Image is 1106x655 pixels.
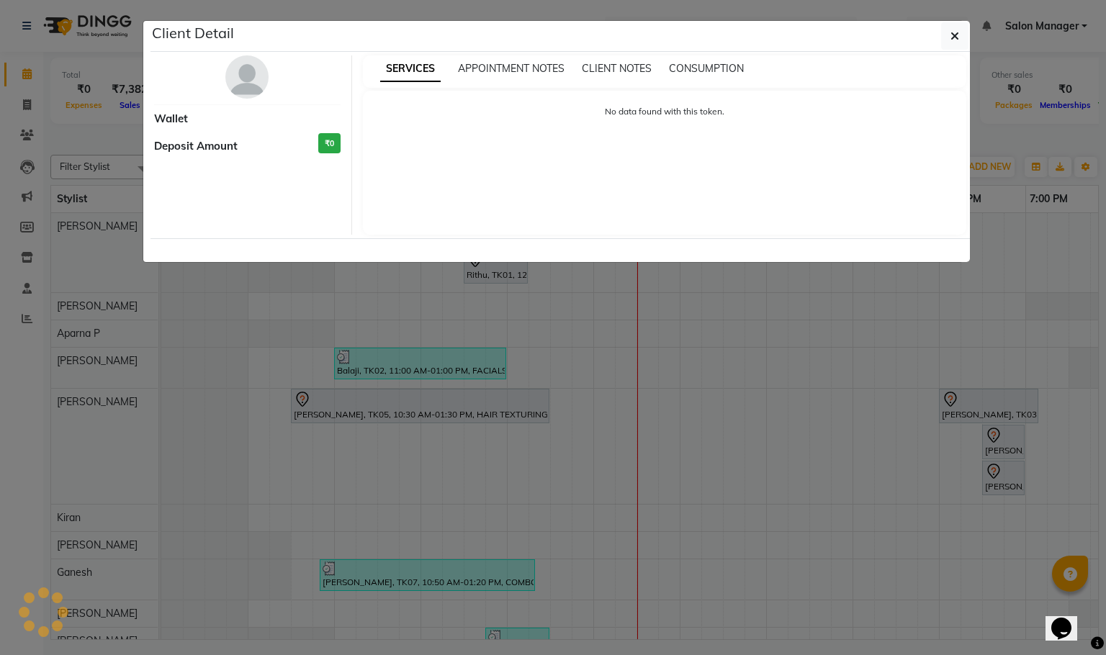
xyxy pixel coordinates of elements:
[154,138,238,155] span: Deposit Amount
[458,62,565,75] span: APPOINTMENT NOTES
[669,62,744,75] span: CONSUMPTION
[154,111,188,127] span: Wallet
[380,56,441,82] span: SERVICES
[582,62,652,75] span: CLIENT NOTES
[152,22,234,44] h5: Client Detail
[318,133,341,154] h3: ₹0
[225,55,269,99] img: avatar
[377,105,953,118] p: No data found with this token.
[1046,597,1092,641] iframe: chat widget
